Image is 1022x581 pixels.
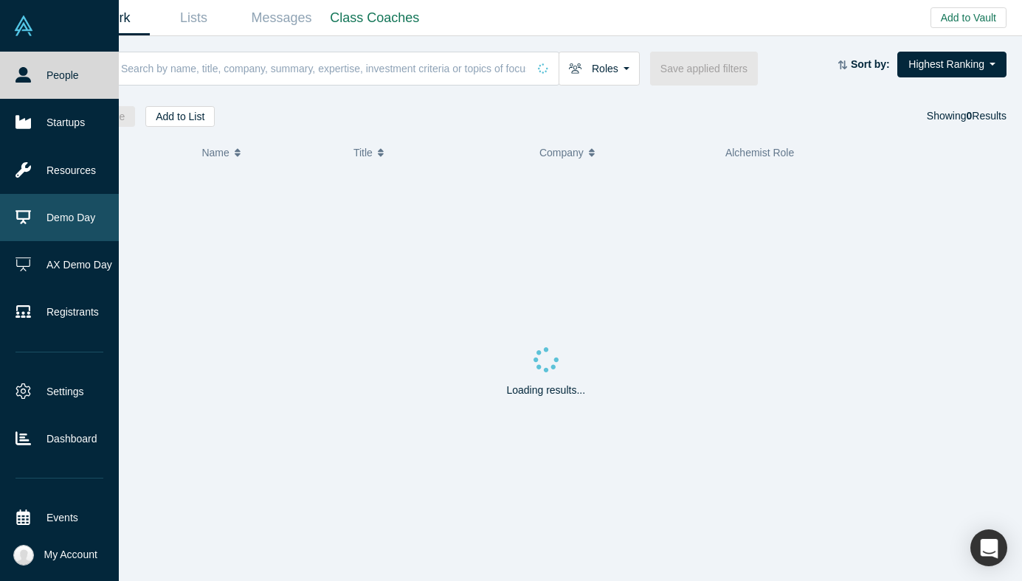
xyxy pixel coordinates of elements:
[539,137,710,168] button: Company
[851,58,890,70] strong: Sort by:
[120,51,528,86] input: Search by name, title, company, summary, expertise, investment criteria or topics of focus
[201,137,338,168] button: Name
[930,7,1007,28] button: Add to Vault
[967,110,973,122] strong: 0
[353,137,524,168] button: Title
[238,1,325,35] a: Messages
[897,52,1007,77] button: Highest Ranking
[967,110,1007,122] span: Results
[150,1,238,35] a: Lists
[539,137,584,168] span: Company
[927,106,1007,127] div: Showing
[725,147,794,159] span: Alchemist Role
[44,547,97,563] span: My Account
[13,15,34,36] img: Alchemist Vault Logo
[145,106,215,127] button: Add to List
[506,383,585,398] p: Loading results...
[559,52,640,86] button: Roles
[325,1,424,35] a: Class Coaches
[13,545,97,566] button: My Account
[650,52,758,86] button: Save applied filters
[13,545,34,566] img: Katinka Harsányi's Account
[353,137,373,168] span: Title
[201,137,229,168] span: Name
